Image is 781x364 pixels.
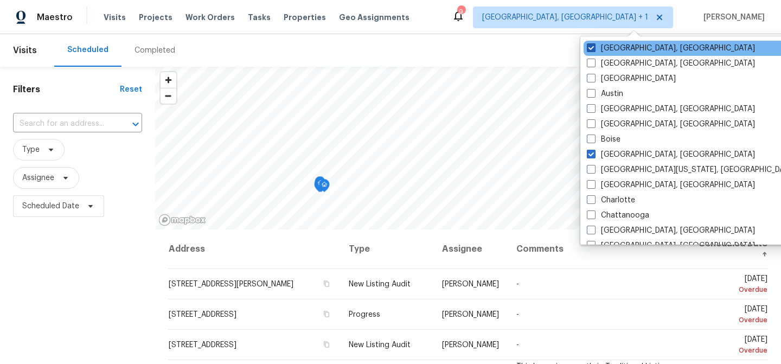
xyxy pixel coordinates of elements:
[587,119,755,130] label: [GEOGRAPHIC_DATA], [GEOGRAPHIC_DATA]
[587,240,755,251] label: [GEOGRAPHIC_DATA], [GEOGRAPHIC_DATA]
[442,341,499,349] span: [PERSON_NAME]
[349,311,380,318] span: Progress
[37,12,73,23] span: Maestro
[169,311,236,318] span: [STREET_ADDRESS]
[284,12,326,23] span: Properties
[587,88,623,99] label: Austin
[128,117,143,132] button: Open
[696,336,767,356] span: [DATE]
[696,305,767,325] span: [DATE]
[13,39,37,62] span: Visits
[587,58,755,69] label: [GEOGRAPHIC_DATA], [GEOGRAPHIC_DATA]
[699,12,765,23] span: [PERSON_NAME]
[185,12,235,23] span: Work Orders
[587,43,755,54] label: [GEOGRAPHIC_DATA], [GEOGRAPHIC_DATA]
[340,229,433,269] th: Type
[322,309,331,319] button: Copy Address
[457,7,465,17] div: 9
[696,275,767,295] span: [DATE]
[104,12,126,23] span: Visits
[169,341,236,349] span: [STREET_ADDRESS]
[442,280,499,288] span: [PERSON_NAME]
[322,279,331,289] button: Copy Address
[120,84,142,95] div: Reset
[22,144,40,155] span: Type
[587,210,649,221] label: Chattanooga
[349,280,411,288] span: New Listing Audit
[587,180,755,190] label: [GEOGRAPHIC_DATA], [GEOGRAPHIC_DATA]
[516,280,519,288] span: -
[169,280,293,288] span: [STREET_ADDRESS][PERSON_NAME]
[13,84,120,95] h1: Filters
[587,149,755,160] label: [GEOGRAPHIC_DATA], [GEOGRAPHIC_DATA]
[139,12,172,23] span: Projects
[587,225,755,236] label: [GEOGRAPHIC_DATA], [GEOGRAPHIC_DATA]
[508,229,688,269] th: Comments
[13,116,112,132] input: Search for an address...
[587,134,620,145] label: Boise
[161,88,176,104] button: Zoom out
[319,179,330,196] div: Map marker
[155,67,773,229] canvas: Map
[433,229,508,269] th: Assignee
[67,44,108,55] div: Scheduled
[168,229,340,269] th: Address
[587,73,676,84] label: [GEOGRAPHIC_DATA]
[696,345,767,356] div: Overdue
[688,229,768,269] th: Scheduled Date ↑
[158,214,206,226] a: Mapbox homepage
[696,284,767,295] div: Overdue
[587,195,635,206] label: Charlotte
[482,12,648,23] span: [GEOGRAPHIC_DATA], [GEOGRAPHIC_DATA] + 1
[516,311,519,318] span: -
[322,340,331,349] button: Copy Address
[349,341,411,349] span: New Listing Audit
[516,341,519,349] span: -
[22,173,54,183] span: Assignee
[315,177,326,194] div: Map marker
[315,176,325,193] div: Map marker
[161,72,176,88] button: Zoom in
[339,12,409,23] span: Geo Assignments
[248,14,271,21] span: Tasks
[22,201,79,212] span: Scheduled Date
[314,179,325,196] div: Map marker
[135,45,175,56] div: Completed
[442,311,499,318] span: [PERSON_NAME]
[696,315,767,325] div: Overdue
[587,104,755,114] label: [GEOGRAPHIC_DATA], [GEOGRAPHIC_DATA]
